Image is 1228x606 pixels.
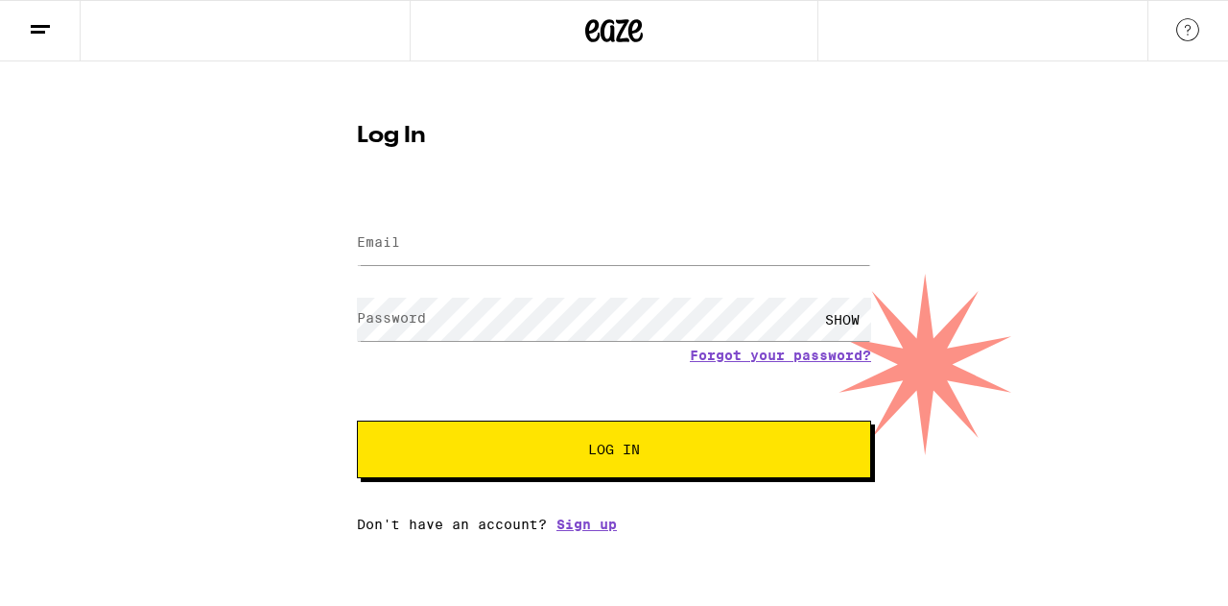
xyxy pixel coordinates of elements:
div: SHOW [814,298,871,341]
input: Email [357,222,871,265]
label: Password [357,310,426,326]
span: Log In [588,443,640,456]
button: Log In [357,421,871,478]
a: Sign up [556,517,617,532]
h1: Log In [357,125,871,148]
div: Don't have an account? [357,517,871,532]
a: Forgot your password? [690,348,871,363]
label: Email [357,234,400,250]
